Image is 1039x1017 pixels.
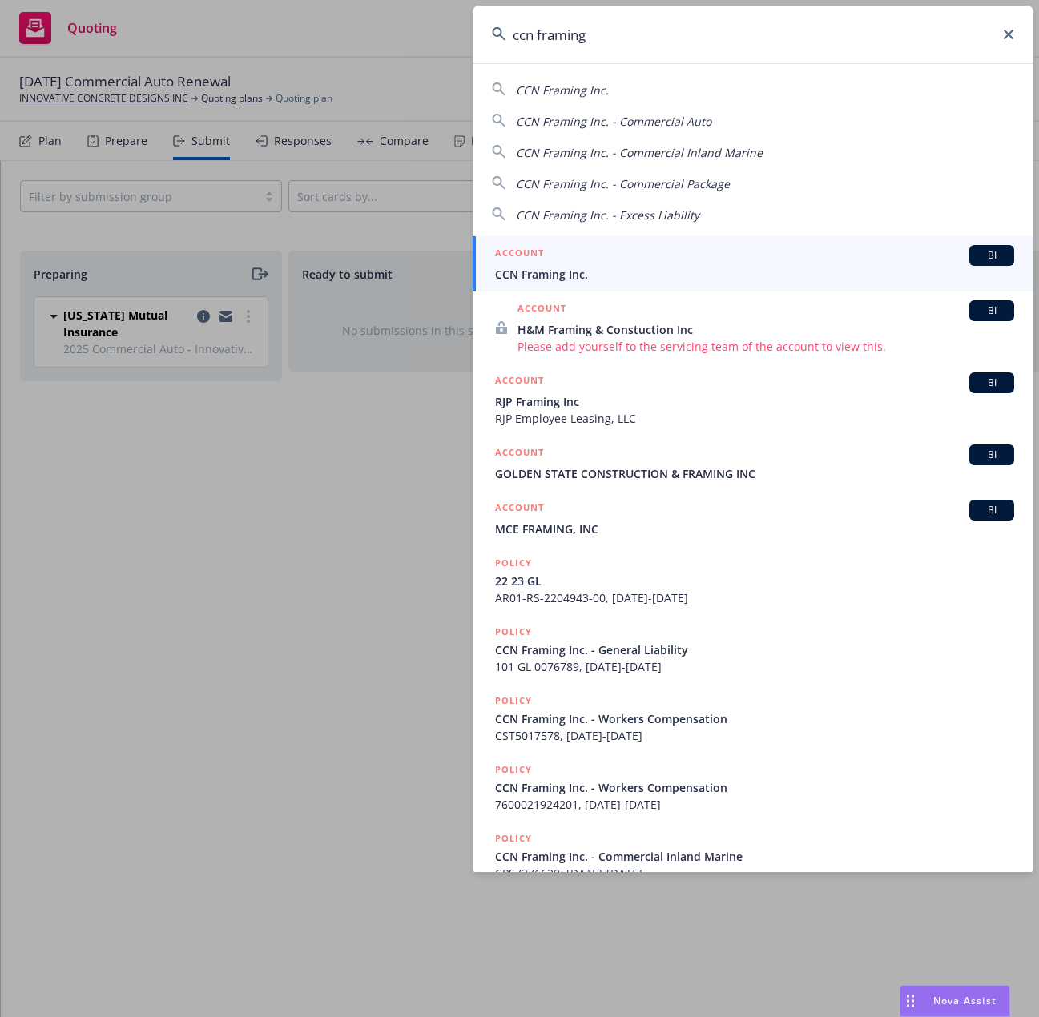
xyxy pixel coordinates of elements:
[495,624,532,640] h5: POLICY
[516,82,609,98] span: CCN Framing Inc.
[517,300,566,320] h5: ACCOUNT
[495,779,1014,796] span: CCN Framing Inc. - Workers Compensation
[495,245,544,264] h5: ACCOUNT
[495,710,1014,727] span: CCN Framing Inc. - Workers Compensation
[495,521,1014,537] span: MCE FRAMING, INC
[495,500,544,519] h5: ACCOUNT
[976,503,1008,517] span: BI
[473,491,1033,546] a: ACCOUNTBIMCE FRAMING, INC
[495,410,1014,427] span: RJP Employee Leasing, LLC
[495,693,532,709] h5: POLICY
[495,848,1014,865] span: CCN Framing Inc. - Commercial Inland Marine
[495,372,544,392] h5: ACCOUNT
[517,338,1014,355] span: Please add yourself to the servicing team of the account to view this.
[976,303,1008,318] span: BI
[976,448,1008,462] span: BI
[516,145,763,160] span: CCN Framing Inc. - Commercial Inland Marine
[473,6,1033,63] input: Search...
[473,684,1033,753] a: POLICYCCN Framing Inc. - Workers CompensationCST5017578, [DATE]-[DATE]
[473,753,1033,822] a: POLICYCCN Framing Inc. - Workers Compensation7600021924201, [DATE]-[DATE]
[495,658,1014,675] span: 101 GL 0076789, [DATE]-[DATE]
[976,248,1008,263] span: BI
[495,444,544,464] h5: ACCOUNT
[517,321,1014,338] span: H&M Framing & Constuction Inc
[516,176,730,191] span: CCN Framing Inc. - Commercial Package
[473,822,1033,890] a: POLICYCCN Framing Inc. - Commercial Inland MarineCPS7371629, [DATE]-[DATE]
[473,436,1033,491] a: ACCOUNTBIGOLDEN STATE CONSTRUCTION & FRAMING INC
[473,546,1033,615] a: POLICY22 23 GLAR01-RS-2204943-00, [DATE]-[DATE]
[473,364,1033,436] a: ACCOUNTBIRJP Framing IncRJP Employee Leasing, LLC
[976,376,1008,390] span: BI
[495,573,1014,589] span: 22 23 GL
[473,236,1033,291] a: ACCOUNTBICCN Framing Inc.
[495,796,1014,813] span: 7600021924201, [DATE]-[DATE]
[900,986,920,1016] div: Drag to move
[495,830,532,846] h5: POLICY
[516,207,699,223] span: CCN Framing Inc. - Excess Liability
[495,393,1014,410] span: RJP Framing Inc
[495,727,1014,744] span: CST5017578, [DATE]-[DATE]
[495,465,1014,482] span: GOLDEN STATE CONSTRUCTION & FRAMING INC
[495,555,532,571] h5: POLICY
[473,615,1033,684] a: POLICYCCN Framing Inc. - General Liability101 GL 0076789, [DATE]-[DATE]
[933,994,997,1007] span: Nova Assist
[495,589,1014,606] span: AR01-RS-2204943-00, [DATE]-[DATE]
[495,641,1014,658] span: CCN Framing Inc. - General Liability
[495,266,1014,283] span: CCN Framing Inc.
[900,985,1010,1017] button: Nova Assist
[495,865,1014,882] span: CPS7371629, [DATE]-[DATE]
[516,114,711,129] span: CCN Framing Inc. - Commercial Auto
[473,291,1033,364] a: ACCOUNTBIH&M Framing & Constuction IncPlease add yourself to the servicing team of the account to...
[495,762,532,778] h5: POLICY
